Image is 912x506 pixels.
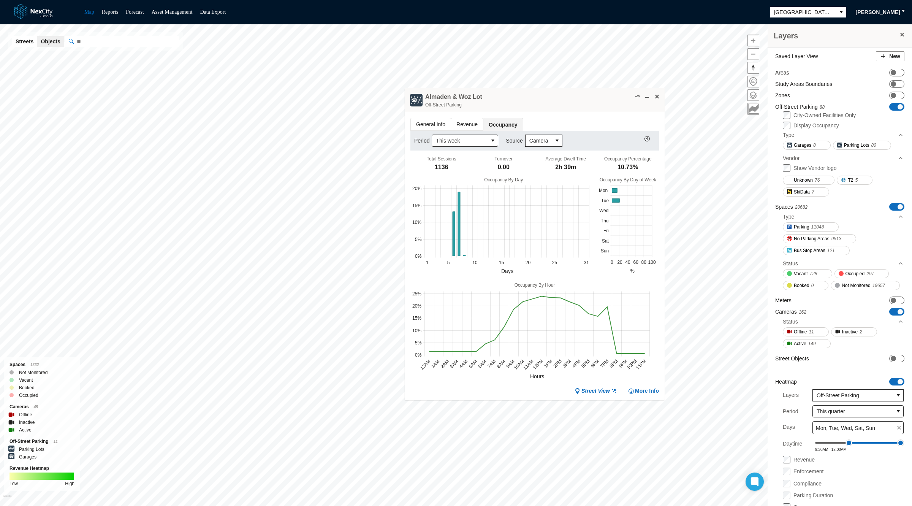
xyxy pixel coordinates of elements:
text: 20 [526,260,531,265]
button: select [552,135,562,146]
span: 728 [809,270,817,278]
span: Drag [845,439,852,446]
label: Display Occupancy [793,122,839,128]
button: Home [747,76,759,87]
text: Wed [599,208,608,214]
text: 9PM [618,358,628,369]
span: Drag [897,439,904,446]
g: 13.05 [453,212,455,256]
span: Vacant [794,270,807,278]
label: Saved Layer View [775,52,818,60]
span: Zoom out [748,49,759,60]
g: 13.05 [612,189,617,193]
label: Not Monitored [19,369,47,376]
span: Zoom in [748,35,759,46]
text: Thu [601,218,609,224]
text: 10% [412,220,421,225]
span: No Parking Areas [794,235,829,243]
text: 11AM [522,358,535,371]
label: Source [506,137,522,144]
button: Inactive2 [831,327,877,336]
text: Tue [601,198,609,203]
span: Parking Lots [844,141,869,149]
span: 76 [815,176,820,184]
span: 121 [827,247,835,254]
div: Off-Street Parking [9,438,74,446]
button: Bus Stop Areas121 [783,246,850,255]
label: Inactive [19,419,35,426]
span: Street View [581,387,610,395]
button: Key metrics [747,103,759,115]
button: Not Monitored19657 [831,281,900,290]
text: Sun [601,249,609,254]
span: Streets [16,38,33,45]
div: Turnover [494,156,513,162]
text: 1 [426,260,429,265]
span: 9:30AM [815,447,828,452]
div: Type [783,131,794,139]
text: 3PM [562,358,572,369]
g: 18.86 [458,192,460,256]
text: 25 [552,260,557,265]
span: Offline [794,328,807,336]
text: 1PM [543,358,553,369]
text: Hours [530,373,544,379]
button: select [893,390,903,401]
span: 45 [34,405,38,409]
span: This week [436,137,484,144]
button: Garages8 [783,141,831,150]
g: 0.28 [463,255,465,256]
label: Parking Duration [793,492,833,498]
span: [PERSON_NAME] [856,8,900,16]
button: SkiData7 [783,187,829,197]
button: Unknown76 [783,176,834,185]
span: Active [794,340,806,347]
text: 4AM [458,359,469,369]
span: New [889,52,900,60]
div: Cameras [9,403,74,411]
span: This quarter [817,408,890,415]
text: 0 [611,260,613,265]
text: 5% [415,237,422,242]
button: Active149 [783,339,831,348]
a: Mapbox homepage [3,495,12,504]
a: Map [84,9,94,15]
button: [PERSON_NAME] [851,6,905,18]
span: Camera [529,137,548,144]
a: Asset Management [152,9,193,15]
text: 9AM [505,359,515,369]
span: Mon, Tue, Wed, Sat, Sun [816,424,875,432]
span: Unknown [794,176,813,184]
button: select [893,406,903,417]
text: 2AM [440,359,450,369]
text: 6PM [590,358,600,369]
text: 31 [584,260,589,265]
text: 12AM [419,358,431,371]
button: New [876,51,904,61]
label: Zones [775,92,790,99]
text: 11PM [635,358,647,371]
button: Objects [37,36,64,47]
span: Not Monitored [842,282,870,289]
label: Show Vendor logo [793,165,837,171]
label: Active [19,426,32,434]
label: City-Owned Facilities Only [793,112,856,118]
span: 162 [799,309,806,315]
text: 5AM [468,359,478,369]
button: Streets [12,36,37,47]
span: 11048 [811,223,824,231]
text: Days [501,268,513,274]
span: 9513 [831,235,841,243]
div: 0.00 [498,163,510,171]
text: Mon [599,188,608,194]
text: 60 [633,260,638,265]
span: 80 [871,141,876,149]
div: Double-click to make header text selectable [425,93,482,109]
div: 570 - 1440 [849,442,901,444]
text: 3AM [449,359,459,369]
label: Parking Lots [19,446,44,453]
div: Status [783,318,798,325]
text: 10AM [513,358,525,371]
text: 15% [412,316,421,321]
span: General Info [411,118,451,130]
